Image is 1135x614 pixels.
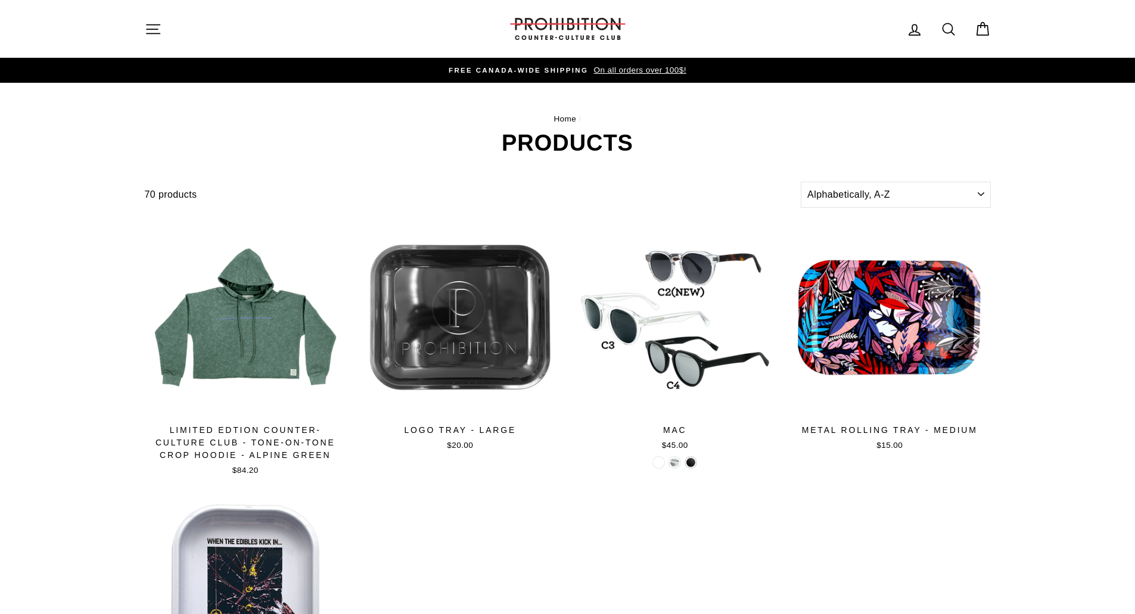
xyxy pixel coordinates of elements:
[789,424,991,437] div: METAL ROLLING TRAY - MEDIUM
[148,64,988,77] a: FREE CANADA-WIDE SHIPPING On all orders over 100$!
[789,217,991,456] a: METAL ROLLING TRAY - MEDIUM$15.00
[579,114,581,123] span: /
[574,424,776,437] div: MAC
[553,114,576,123] a: Home
[145,187,797,202] div: 70 products
[449,67,588,74] span: FREE CANADA-WIDE SHIPPING
[359,217,561,456] a: LOGO TRAY - LARGE$20.00
[789,440,991,451] div: $15.00
[359,440,561,451] div: $20.00
[590,66,686,74] span: On all orders over 100$!
[574,440,776,451] div: $45.00
[508,18,627,40] img: PROHIBITION COUNTER-CULTURE CLUB
[145,132,991,154] h1: Products
[145,465,347,476] div: $84.20
[145,424,347,462] div: LIMITED EDTION COUNTER-CULTURE CLUB - TONE-ON-TONE CROP HOODIE - ALPINE GREEN
[145,113,991,126] nav: breadcrumbs
[574,217,776,456] a: MAC$45.00
[359,424,561,437] div: LOGO TRAY - LARGE
[145,217,347,481] a: LIMITED EDTION COUNTER-CULTURE CLUB - TONE-ON-TONE CROP HOODIE - ALPINE GREEN$84.20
